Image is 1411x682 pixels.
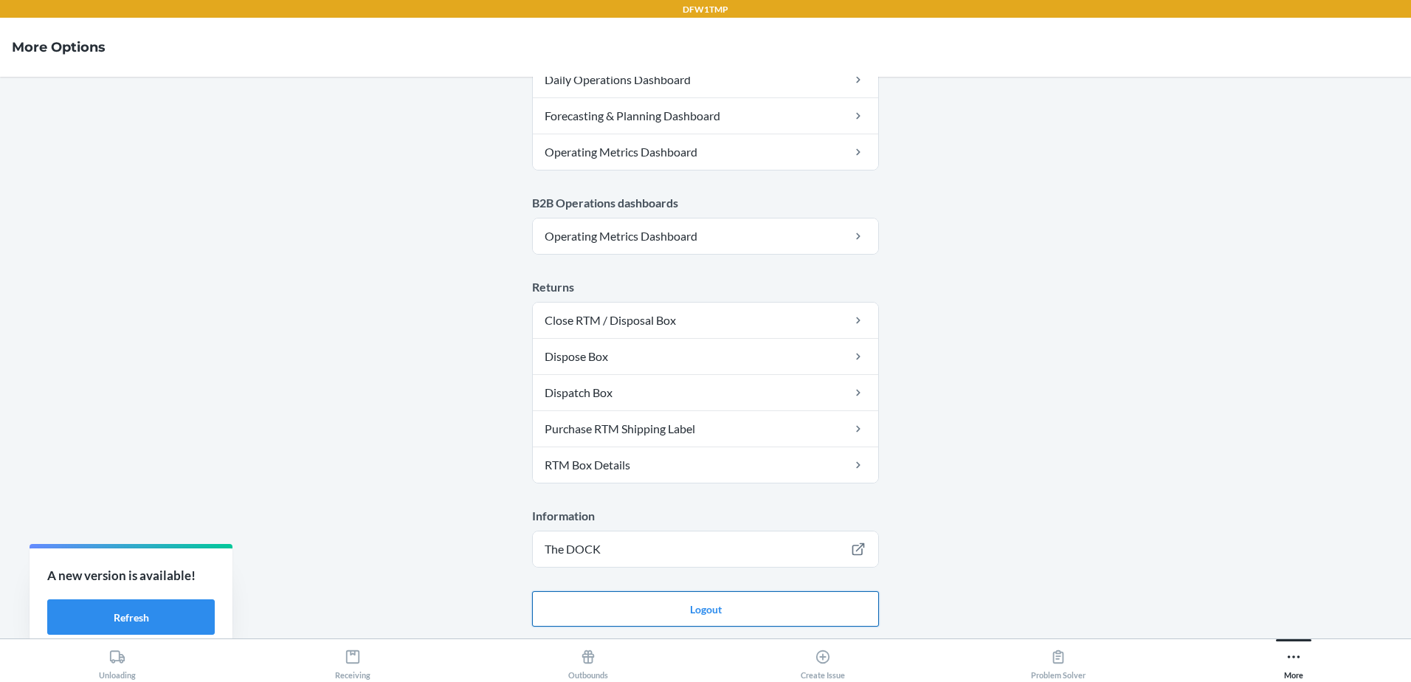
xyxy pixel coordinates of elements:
[533,62,878,97] a: Daily Operations Dashboard
[533,375,878,410] a: Dispatch Box
[99,643,136,680] div: Unloading
[533,339,878,374] a: Dispose Box
[705,639,941,680] button: Create Issue
[335,643,370,680] div: Receiving
[47,599,215,635] button: Refresh
[532,507,879,525] p: Information
[533,531,878,567] a: The DOCK
[533,411,878,447] a: Purchase RTM Shipping Label
[532,591,879,627] button: Logout
[533,303,878,338] a: Close RTM / Disposal Box
[532,194,879,212] p: B2B Operations dashboards
[1176,639,1411,680] button: More
[1284,643,1303,680] div: More
[235,639,471,680] button: Receiving
[1031,643,1086,680] div: Problem Solver
[533,218,878,254] a: Operating Metrics Dashboard
[801,643,845,680] div: Create Issue
[47,566,215,585] p: A new version is available!
[533,447,878,483] a: RTM Box Details
[533,134,878,170] a: Operating Metrics Dashboard
[533,98,878,134] a: Forecasting & Planning Dashboard
[941,639,1176,680] button: Problem Solver
[12,38,106,57] h4: More Options
[683,3,728,16] p: DFW1TMP
[532,278,879,296] p: Returns
[470,639,705,680] button: Outbounds
[568,643,608,680] div: Outbounds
